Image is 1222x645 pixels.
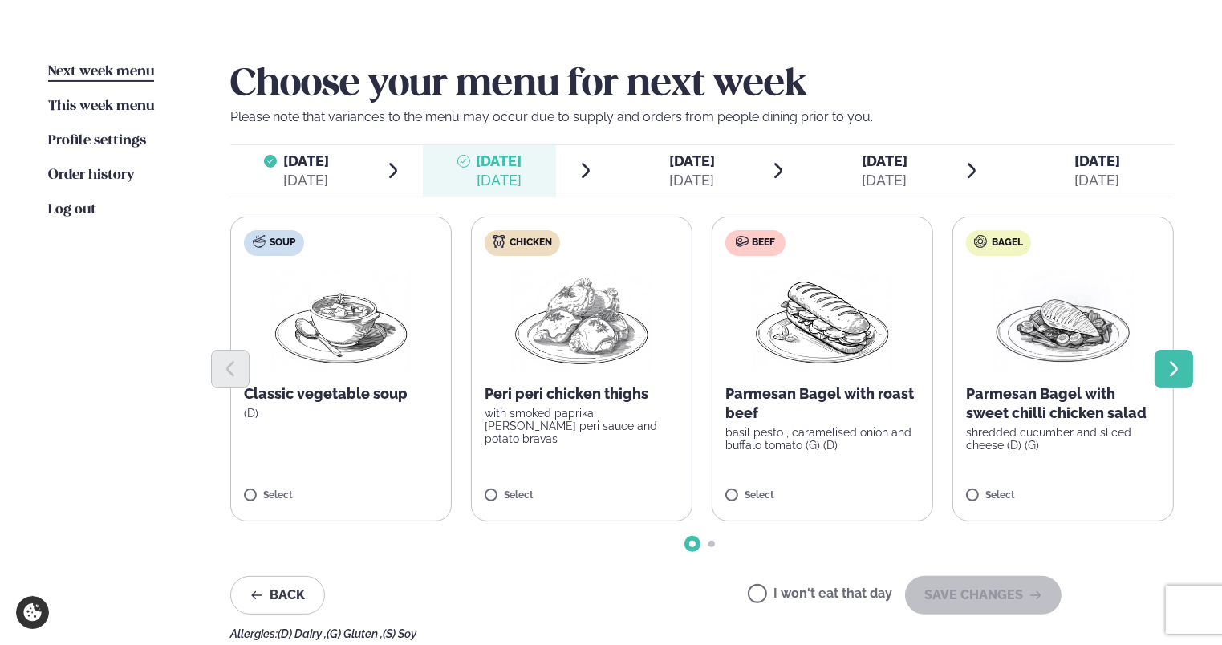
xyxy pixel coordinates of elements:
[211,350,250,388] button: Previous slide
[383,627,416,640] span: (S) Soy
[230,627,1174,640] div: Allergies:
[669,152,715,169] span: [DATE]
[477,152,522,169] span: [DATE]
[48,99,154,113] span: This week menu
[48,203,96,217] span: Log out
[725,384,920,423] p: Parmesan Bagel with roast beef
[244,384,438,404] p: Classic vegetable soup
[510,237,552,249] span: Chicken
[327,627,383,640] span: (G) Gluten ,
[48,201,96,220] a: Log out
[485,407,679,445] p: with smoked paprika [PERSON_NAME] peri sauce and potato bravas
[48,63,154,82] a: Next week menu
[992,237,1023,249] span: Bagel
[862,152,907,169] span: [DATE]
[48,65,154,79] span: Next week menu
[230,107,1174,127] p: Please note that variances to the menu may occur due to supply and orders from people dining prio...
[669,171,715,190] div: [DATE]
[230,63,1174,107] h2: Choose your menu for next week
[278,627,327,640] span: (D) Dairy ,
[862,171,907,190] div: [DATE]
[253,235,266,248] img: soup.svg
[48,132,146,151] a: Profile settings
[270,237,295,249] span: Soup
[270,269,412,371] img: Soup.png
[966,384,1160,423] p: Parmesan Bagel with sweet chilli chicken salad
[485,384,679,404] p: Peri peri chicken thighs
[511,269,652,371] img: Chicken-thighs.png
[477,171,522,190] div: [DATE]
[725,426,920,452] p: basil pesto , caramelised onion and buffalo tomato (G) (D)
[689,541,696,547] span: Go to slide 1
[1155,350,1193,388] button: Next slide
[48,168,134,182] span: Order history
[708,541,715,547] span: Go to slide 2
[244,407,438,420] p: (D)
[1074,152,1120,169] span: [DATE]
[283,152,329,169] span: [DATE]
[736,235,749,248] img: beef.svg
[974,235,988,248] img: bagle-new-16px.svg
[230,576,325,615] button: Back
[752,269,893,371] img: Panini.png
[905,576,1062,615] button: SAVE CHANGES
[16,596,49,629] a: Cookie settings
[48,134,146,148] span: Profile settings
[1074,171,1120,190] div: [DATE]
[283,171,329,190] div: [DATE]
[966,426,1160,452] p: shredded cucumber and sliced cheese (D) (G)
[48,97,154,116] a: This week menu
[993,269,1134,371] img: Chicken-breast.png
[48,166,134,185] a: Order history
[753,237,776,249] span: Beef
[493,235,505,248] img: chicken.svg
